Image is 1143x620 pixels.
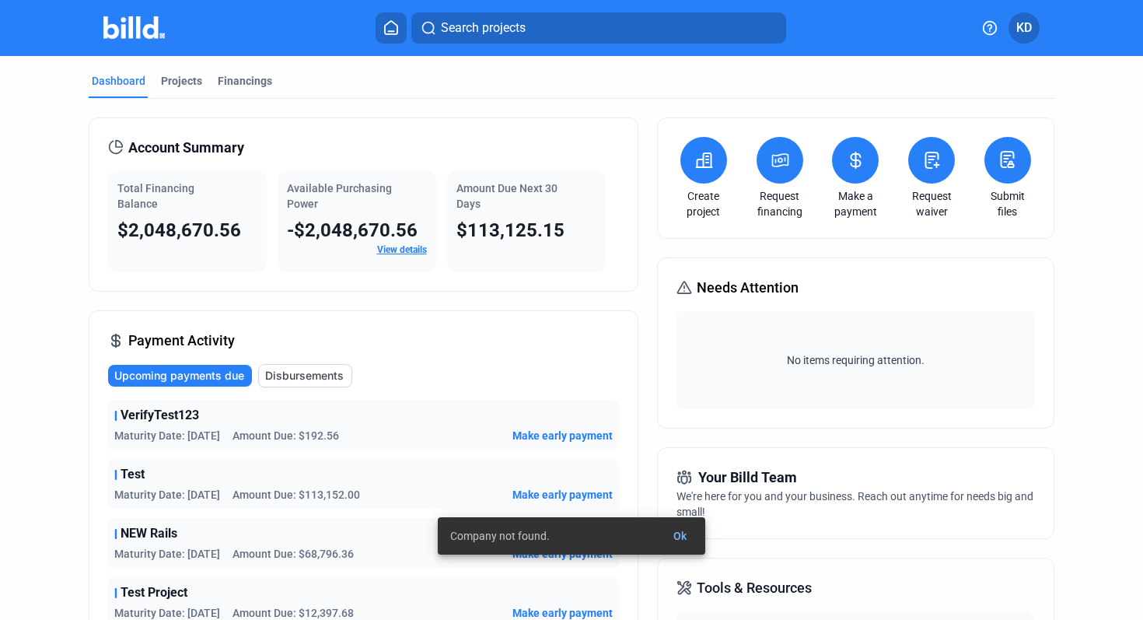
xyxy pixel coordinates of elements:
[287,182,392,210] span: Available Purchasing Power
[258,364,352,387] button: Disbursements
[121,583,187,602] span: Test Project
[108,365,252,387] button: Upcoming payments due
[450,528,550,544] span: Company not found.
[980,188,1035,219] a: Submit files
[1016,19,1032,37] span: KD
[441,19,526,37] span: Search projects
[456,219,565,241] span: $113,125.15
[1008,12,1040,44] button: KD
[128,137,244,159] span: Account Summary
[121,465,145,484] span: Test
[121,524,177,543] span: NEW Rails
[753,188,807,219] a: Request financing
[287,219,418,241] span: -$2,048,670.56
[456,182,558,210] span: Amount Due Next 30 Days
[697,577,812,599] span: Tools & Resources
[265,368,344,384] span: Disbursements
[117,182,194,210] span: Total Financing Balance
[103,16,165,39] img: Billd Company Logo
[683,352,1029,368] span: No items requiring attention.
[218,73,272,89] div: Financings
[411,12,786,44] button: Search projects
[128,330,235,352] span: Payment Activity
[114,546,220,562] span: Maturity Date: [DATE]
[828,188,883,219] a: Make a payment
[904,188,959,219] a: Request waiver
[114,368,244,384] span: Upcoming payments due
[673,530,687,542] span: Ok
[698,467,797,489] span: Your Billd Team
[676,188,731,219] a: Create project
[512,428,613,443] button: Make early payment
[232,428,339,443] span: Amount Due: $192.56
[697,277,799,299] span: Needs Attention
[512,487,613,503] button: Make early payment
[117,219,241,241] span: $2,048,670.56
[161,73,202,89] div: Projects
[377,244,427,255] a: View details
[232,487,360,503] span: Amount Due: $113,152.00
[121,406,199,425] span: VerifyTest123
[676,490,1033,518] span: We're here for you and your business. Reach out anytime for needs big and small!
[232,546,354,562] span: Amount Due: $68,796.36
[114,428,220,443] span: Maturity Date: [DATE]
[114,487,220,503] span: Maturity Date: [DATE]
[92,73,145,89] div: Dashboard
